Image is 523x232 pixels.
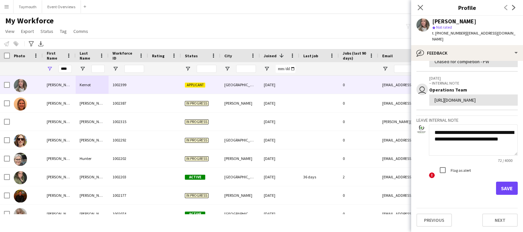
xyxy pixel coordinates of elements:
[76,149,109,168] div: Hunter
[299,168,339,186] div: 36 days
[436,25,452,30] span: Not rated
[339,76,378,94] div: 0
[382,53,393,58] span: Email
[343,51,366,61] span: Jobs (last 90 days)
[76,131,109,149] div: [PERSON_NAME]
[76,205,109,223] div: [PERSON_NAME]
[394,65,506,73] input: Email Filter Input
[378,186,510,204] div: [EMAIL_ADDRESS][DOMAIN_NAME]
[303,53,318,58] span: Last job
[43,149,76,168] div: [PERSON_NAME]
[197,65,216,73] input: Status Filter Input
[432,31,515,41] span: | [EMAIL_ADDRESS][DOMAIN_NAME]
[76,76,109,94] div: Kernot
[124,65,144,73] input: Workforce ID Filter Input
[80,66,86,72] button: Open Filter Menu
[220,94,260,112] div: [PERSON_NAME]
[43,76,76,94] div: [PERSON_NAME]
[236,65,256,73] input: City Filter Input
[264,66,270,72] button: Open Filter Menu
[378,149,510,168] div: [EMAIL_ADDRESS][DOMAIN_NAME]
[76,186,109,204] div: [PERSON_NAME]
[220,186,260,204] div: [PERSON_NAME]
[43,168,76,186] div: [PERSON_NAME]
[185,175,205,180] span: Active
[185,66,191,72] button: Open Filter Menu
[496,182,518,195] button: Save
[109,205,148,223] div: 1002074
[429,76,518,81] p: [DATE]
[14,79,27,92] img: Hannah Kernot
[76,94,109,112] div: [PERSON_NAME]
[109,113,148,131] div: 1002315
[339,168,378,186] div: 2
[378,94,510,112] div: [EMAIL_ADDRESS][DOMAIN_NAME]
[185,119,209,124] span: In progress
[416,214,452,227] button: Previous
[185,156,209,161] span: In progress
[73,28,88,34] span: Comms
[80,51,97,61] span: Last Name
[224,66,230,72] button: Open Filter Menu
[493,158,518,163] span: 72 / 4000
[3,27,17,36] a: View
[76,168,109,186] div: [PERSON_NAME]
[13,0,42,13] button: Taymouth
[185,138,209,143] span: In progress
[21,28,34,34] span: Export
[14,171,27,184] img: Shannon Nelson
[42,0,81,13] button: Event Overviews
[378,113,510,131] div: [PERSON_NAME][EMAIL_ADDRESS][DOMAIN_NAME]
[43,94,76,112] div: [PERSON_NAME]
[43,205,76,223] div: [PERSON_NAME]
[185,193,209,198] span: In progress
[14,134,27,147] img: Hanna Alton
[112,66,118,72] button: Open Filter Menu
[5,16,54,26] span: My Workforce
[220,76,260,94] div: [GEOGRAPHIC_DATA]
[260,186,299,204] div: [DATE]
[43,113,76,131] div: [PERSON_NAME]
[109,94,148,112] div: 1002387
[220,149,260,168] div: [PERSON_NAME]
[416,117,518,123] h3: Leave internal note
[38,27,56,36] a: Status
[435,59,512,64] div: Chased for completion - PW
[378,131,510,149] div: [EMAIL_ADDRESS][DOMAIN_NAME]
[264,53,277,58] span: Joined
[378,168,510,186] div: [EMAIL_ADDRESS][DOMAIN_NAME]
[71,27,91,36] a: Comms
[432,18,476,24] div: [PERSON_NAME]
[109,76,148,94] div: 1002399
[429,87,518,93] div: Operations Team
[339,113,378,131] div: 0
[112,51,136,61] span: Workforce ID
[43,131,76,149] div: [PERSON_NAME]
[14,97,27,111] img: Hannah Barr
[18,27,37,36] a: Export
[339,186,378,204] div: 0
[185,212,205,217] span: Active
[60,28,67,34] span: Tag
[14,190,27,203] img: Shannon McGhie
[91,65,105,73] input: Last Name Filter Input
[109,149,148,168] div: 1002202
[220,131,260,149] div: [GEOGRAPHIC_DATA]
[382,66,388,72] button: Open Filter Menu
[276,65,295,73] input: Joined Filter Input
[220,168,260,186] div: [GEOGRAPHIC_DATA]
[482,214,518,227] button: Next
[185,101,209,106] span: In progress
[260,76,299,94] div: [DATE]
[185,53,198,58] span: Status
[260,205,299,223] div: [DATE]
[260,149,299,168] div: [DATE]
[339,205,378,223] div: 0
[432,31,466,36] span: t. [PHONE_NUMBER]
[339,149,378,168] div: 0
[14,153,27,166] img: Johanna Hunter
[260,168,299,186] div: [DATE]
[43,186,76,204] div: [PERSON_NAME]
[14,208,27,221] img: Hannah Webster
[47,66,53,72] button: Open Filter Menu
